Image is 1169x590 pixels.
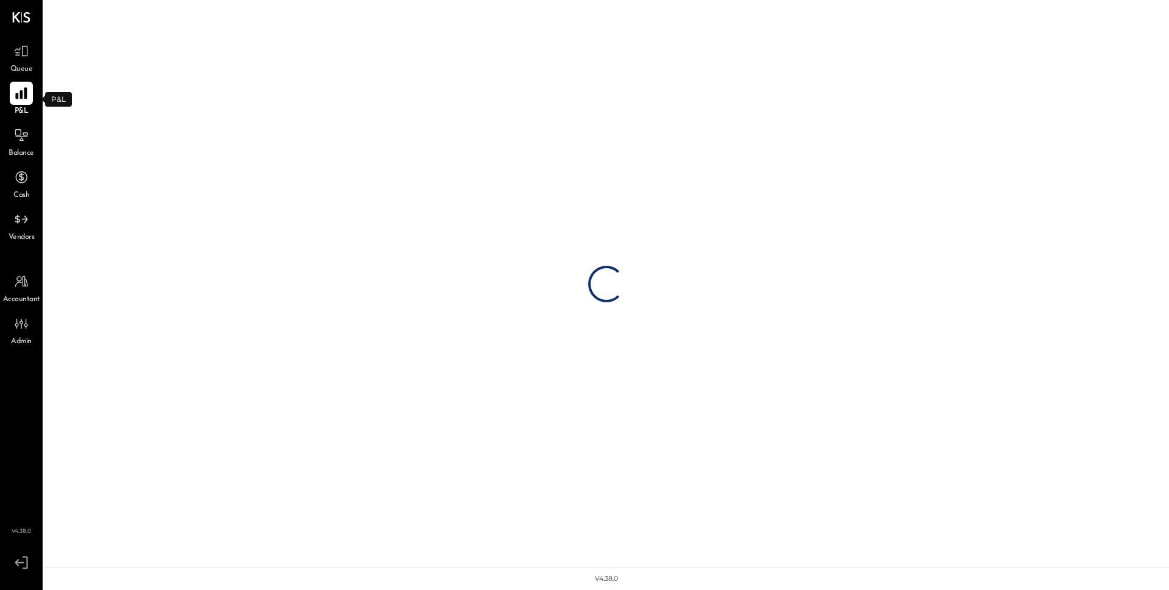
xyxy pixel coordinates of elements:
a: Queue [1,40,42,75]
div: P&L [45,92,72,107]
span: Vendors [9,232,35,243]
div: v 4.38.0 [595,574,618,584]
a: Balance [1,124,42,159]
span: Balance [9,148,34,159]
a: P&L [1,82,42,117]
span: Accountant [3,294,40,305]
a: Vendors [1,208,42,243]
span: P&L [15,106,29,117]
span: Queue [10,64,33,75]
span: Admin [11,336,32,347]
a: Accountant [1,270,42,305]
a: Cash [1,166,42,201]
a: Admin [1,312,42,347]
span: Cash [13,190,29,201]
